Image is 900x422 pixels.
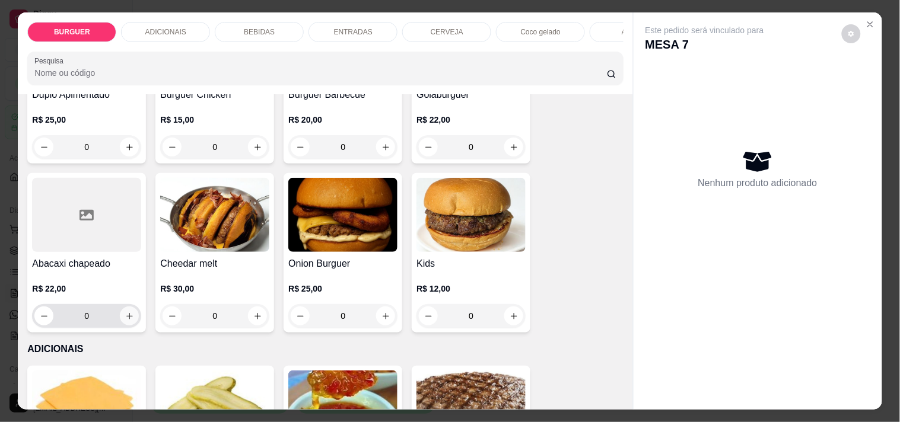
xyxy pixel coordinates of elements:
[431,27,463,37] p: CERVEJA
[34,306,53,325] button: decrease-product-quantity
[419,138,438,156] button: decrease-product-quantity
[376,138,395,156] button: increase-product-quantity
[416,283,526,295] p: R$ 12,00
[288,114,397,126] p: R$ 20,00
[160,178,269,252] img: product-image
[244,27,275,37] p: BEBIDAS
[163,306,182,325] button: decrease-product-quantity
[32,257,141,271] h4: Abacaxi chapeado
[160,88,269,102] h4: Burguer Chicken
[622,27,647,37] p: Abacaxi
[419,306,438,325] button: decrease-product-quantity
[160,114,269,126] p: R$ 15,00
[416,88,526,102] h4: Goiaburguer
[288,88,397,102] h4: Burguer Barbecue
[504,306,523,325] button: increase-product-quantity
[27,342,623,356] p: ADICIONAIS
[160,257,269,271] h4: Cheedar melt
[376,306,395,325] button: increase-product-quantity
[145,27,186,37] p: ADICIONAIS
[120,138,139,156] button: increase-product-quantity
[416,114,526,126] p: R$ 22,00
[504,138,523,156] button: increase-product-quantity
[645,36,764,53] p: MESA 7
[861,15,880,34] button: Close
[32,114,141,126] p: R$ 25,00
[34,138,53,156] button: decrease-product-quantity
[291,306,310,325] button: decrease-product-quantity
[645,24,764,36] p: Este pedido será vinculado para
[120,306,139,325] button: increase-product-quantity
[416,257,526,271] h4: Kids
[163,138,182,156] button: decrease-product-quantity
[288,178,397,252] img: product-image
[248,306,267,325] button: increase-product-quantity
[54,27,90,37] p: BURGUER
[291,138,310,156] button: decrease-product-quantity
[288,283,397,295] p: R$ 25,00
[34,56,68,66] label: Pesquisa
[334,27,373,37] p: ENTRADAS
[160,283,269,295] p: R$ 30,00
[288,257,397,271] h4: Onion Burguer
[521,27,561,37] p: Coco gelado
[32,88,141,102] h4: Duplo Apimentado
[842,24,861,43] button: decrease-product-quantity
[34,67,607,79] input: Pesquisa
[698,176,818,190] p: Nenhum produto adicionado
[248,138,267,156] button: increase-product-quantity
[416,178,526,252] img: product-image
[32,283,141,295] p: R$ 22,00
